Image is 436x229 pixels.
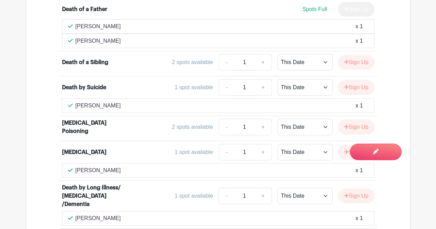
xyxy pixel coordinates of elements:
[62,119,132,135] div: [MEDICAL_DATA] Poisoning
[254,79,272,96] a: +
[338,55,374,70] button: Sign Up
[355,166,363,175] div: x 1
[219,79,234,96] a: -
[62,58,108,66] div: Death of a Sibling
[254,54,272,71] a: +
[62,184,132,208] div: Death by Long Illness/ [MEDICAL_DATA] /Dementia
[62,83,106,92] div: Death by Suicide
[338,189,374,203] button: Sign Up
[219,54,234,71] a: -
[172,123,213,131] div: 2 spots available
[355,37,363,45] div: x 1
[75,166,121,175] p: [PERSON_NAME]
[355,214,363,222] div: x 1
[75,22,121,31] p: [PERSON_NAME]
[175,83,213,92] div: 1 spot available
[219,188,234,204] a: -
[355,102,363,110] div: x 1
[75,37,121,45] p: [PERSON_NAME]
[175,148,213,156] div: 1 spot available
[254,144,272,160] a: +
[62,5,107,13] div: Death of a Father
[75,102,121,110] p: [PERSON_NAME]
[219,119,234,135] a: -
[219,144,234,160] a: -
[62,148,107,156] div: [MEDICAL_DATA]
[302,6,327,12] span: Spots Full
[75,214,121,222] p: [PERSON_NAME]
[172,58,213,66] div: 2 spots available
[338,145,374,159] button: Sign Up
[175,192,213,200] div: 1 spot available
[254,188,272,204] a: +
[338,120,374,134] button: Sign Up
[338,80,374,95] button: Sign Up
[254,119,272,135] a: +
[355,22,363,31] div: x 1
